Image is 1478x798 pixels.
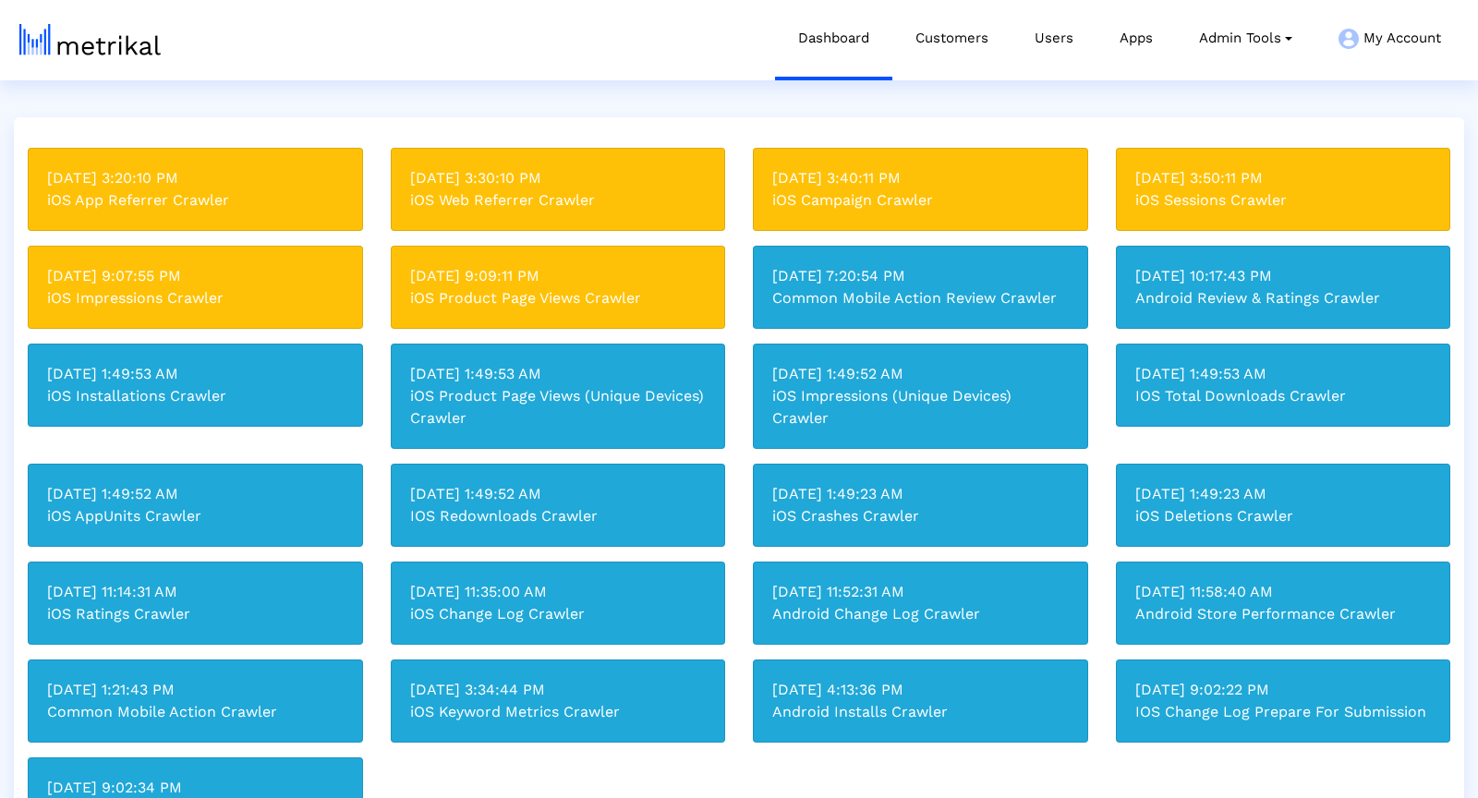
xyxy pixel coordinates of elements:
div: [DATE] 11:58:40 AM [1135,581,1432,603]
div: Android Store Performance Crawler [1135,603,1432,625]
div: iOS Crashes Crawler [772,505,1069,527]
div: [DATE] 1:49:53 AM [410,363,707,385]
div: [DATE] 9:02:22 PM [1135,679,1432,701]
div: IOS Change Log Prepare For Submission [1135,701,1432,723]
div: [DATE] 1:49:53 AM [1135,363,1432,385]
div: IOS Total Downloads Crawler [1135,385,1432,407]
div: [DATE] 11:35:00 AM [410,581,707,603]
div: [DATE] 9:07:55 PM [47,265,344,287]
div: iOS AppUnits Crawler [47,505,344,527]
div: [DATE] 1:49:52 AM [47,483,344,505]
div: iOS Impressions Crawler [47,287,344,309]
div: iOS Keyword Metrics Crawler [410,701,707,723]
div: [DATE] 7:20:54 PM [772,265,1069,287]
div: [DATE] 1:49:23 AM [772,483,1069,505]
div: Android Review & Ratings Crawler [1135,287,1432,309]
img: metrical-logo-light.png [19,24,161,55]
div: IOS Redownloads Crawler [410,505,707,527]
div: [DATE] 11:14:31 AM [47,581,344,603]
div: [DATE] 1:49:52 AM [772,363,1069,385]
img: my-account-menu-icon.png [1339,29,1359,49]
div: [DATE] 3:30:10 PM [410,167,707,189]
div: [DATE] 1:49:53 AM [47,363,344,385]
div: iOS Installations Crawler [47,385,344,407]
div: iOS Sessions Crawler [1135,189,1432,212]
div: [DATE] 10:17:43 PM [1135,265,1432,287]
div: [DATE] 1:21:43 PM [47,679,344,701]
div: [DATE] 1:49:23 AM [1135,483,1432,505]
div: [DATE] 3:34:44 PM [410,679,707,701]
div: iOS Deletions Crawler [1135,505,1432,527]
div: iOS App Referrer Crawler [47,189,344,212]
div: [DATE] 3:20:10 PM [47,167,344,189]
div: iOS Impressions (Unique Devices) Crawler [772,385,1069,429]
div: iOS Product Page Views (Unique Devices) Crawler [410,385,707,429]
div: Common Mobile Action Review Crawler [772,287,1069,309]
div: [DATE] 4:13:36 PM [772,679,1069,701]
div: [DATE] 1:49:52 AM [410,483,707,505]
div: [DATE] 3:50:11 PM [1135,167,1432,189]
div: Android Change Log Crawler [772,603,1069,625]
div: iOS Web Referrer Crawler [410,189,707,212]
div: [DATE] 9:09:11 PM [410,265,707,287]
div: iOS Campaign Crawler [772,189,1069,212]
div: Android Installs Crawler [772,701,1069,723]
div: [DATE] 3:40:11 PM [772,167,1069,189]
div: Common Mobile Action Crawler [47,701,344,723]
div: iOS Product Page Views Crawler [410,287,707,309]
div: iOS Change Log Crawler [410,603,707,625]
div: [DATE] 11:52:31 AM [772,581,1069,603]
div: iOS Ratings Crawler [47,603,344,625]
